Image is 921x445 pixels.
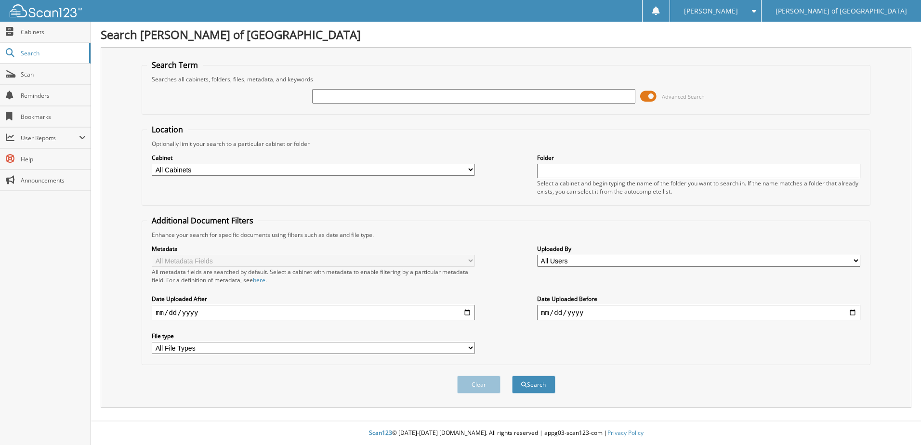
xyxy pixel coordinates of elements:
span: Help [21,155,86,163]
span: Scan [21,70,86,79]
img: scan123-logo-white.svg [10,4,82,17]
span: Cabinets [21,28,86,36]
span: Scan123 [369,429,392,437]
label: Date Uploaded After [152,295,475,303]
span: Bookmarks [21,113,86,121]
a: Privacy Policy [607,429,644,437]
label: File type [152,332,475,340]
span: Search [21,49,84,57]
label: Date Uploaded Before [537,295,860,303]
span: Advanced Search [662,93,705,100]
input: end [537,305,860,320]
span: Reminders [21,92,86,100]
div: Optionally limit your search to a particular cabinet or folder [147,140,865,148]
div: © [DATE]-[DATE] [DOMAIN_NAME]. All rights reserved | appg03-scan123-com | [91,421,921,445]
button: Search [512,376,555,393]
label: Cabinet [152,154,475,162]
h1: Search [PERSON_NAME] of [GEOGRAPHIC_DATA] [101,26,911,42]
legend: Location [147,124,188,135]
span: User Reports [21,134,79,142]
legend: Additional Document Filters [147,215,258,226]
div: All metadata fields are searched by default. Select a cabinet with metadata to enable filtering b... [152,268,475,284]
span: [PERSON_NAME] of [GEOGRAPHIC_DATA] [776,8,907,14]
label: Folder [537,154,860,162]
legend: Search Term [147,60,203,70]
a: here [253,276,265,284]
span: [PERSON_NAME] [684,8,738,14]
input: start [152,305,475,320]
span: Announcements [21,176,86,184]
label: Uploaded By [537,245,860,253]
div: Enhance your search for specific documents using filters such as date and file type. [147,231,865,239]
div: Searches all cabinets, folders, files, metadata, and keywords [147,75,865,83]
button: Clear [457,376,500,393]
label: Metadata [152,245,475,253]
div: Select a cabinet and begin typing the name of the folder you want to search in. If the name match... [537,179,860,196]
